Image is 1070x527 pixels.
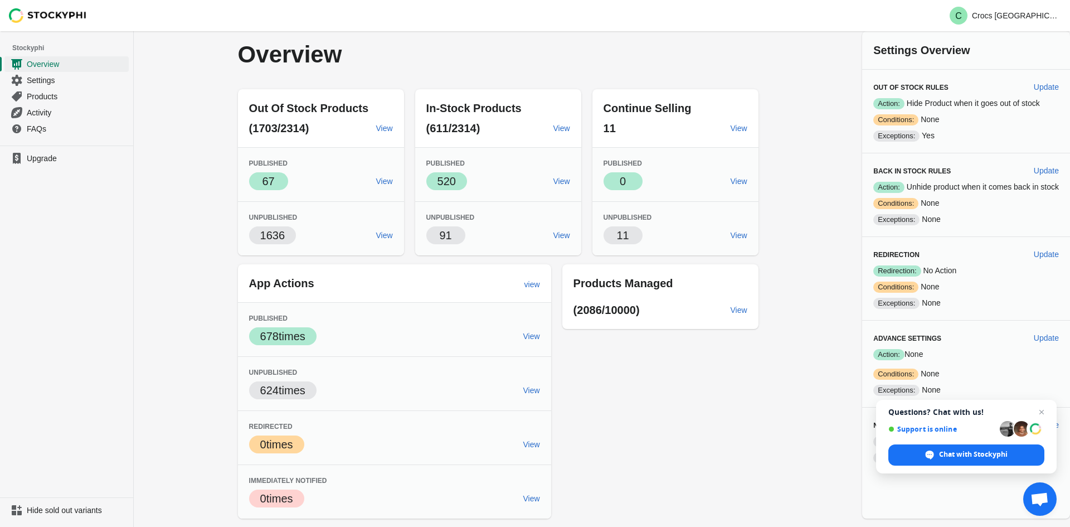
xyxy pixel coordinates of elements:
[873,281,1059,293] p: None
[519,434,544,455] a: View
[249,315,288,322] span: Published
[439,228,451,243] p: 91
[604,122,616,134] span: 11
[873,297,1059,309] p: None
[1029,77,1063,97] button: Update
[873,98,1059,109] p: Hide Product when it goes out of stock
[523,494,540,503] span: View
[376,124,393,133] span: View
[873,167,1025,176] h3: Back in Stock Rules
[238,42,546,67] p: Overview
[873,265,921,277] span: Redirection:
[553,177,570,186] span: View
[873,114,918,125] span: Conditions:
[523,440,540,449] span: View
[27,91,127,102] span: Products
[262,175,274,187] span: 67
[873,349,1059,360] p: None
[873,298,920,309] span: Exceptions:
[1029,244,1063,264] button: Update
[731,306,747,315] span: View
[12,42,133,54] span: Stockyphi
[1034,333,1059,342] span: Update
[4,104,129,120] a: Activity
[873,214,1059,225] p: None
[726,225,752,245] a: View
[726,118,752,138] a: View
[249,369,298,376] span: Unpublished
[945,4,1066,27] button: Avatar with initials CCrocs [GEOGRAPHIC_DATA]
[524,280,540,289] span: view
[249,277,314,289] span: App Actions
[426,102,522,114] span: In-Stock Products
[873,44,970,56] span: Settings Overview
[888,425,996,433] span: Support is online
[249,102,368,114] span: Out Of Stock Products
[731,177,747,186] span: View
[873,114,1059,125] p: None
[519,380,544,400] a: View
[249,122,309,134] span: (1703/2314)
[376,231,393,240] span: View
[426,159,465,167] span: Published
[437,175,456,187] span: 520
[604,214,652,221] span: Unpublished
[549,118,575,138] a: View
[4,56,129,72] a: Overview
[260,384,305,397] span: 624 times
[873,98,904,109] span: Action:
[873,384,1059,396] p: None
[553,231,570,240] span: View
[873,250,1025,259] h3: Redirection
[873,197,1059,209] p: None
[27,59,127,70] span: Overview
[249,477,327,485] span: Immediately Notified
[726,300,752,320] a: View
[873,368,1059,380] p: None
[731,124,747,133] span: View
[1034,83,1059,91] span: Update
[1029,161,1063,181] button: Update
[376,177,393,186] span: View
[873,421,1025,430] h3: Notification
[9,8,87,23] img: Stockyphi
[950,7,967,25] span: Avatar with initials C
[873,181,1059,193] p: Unhide product when it comes back in stock
[523,386,540,395] span: View
[27,123,127,134] span: FAQs
[249,214,298,221] span: Unpublished
[260,492,293,505] span: 0 times
[260,438,293,451] span: 0 times
[873,369,918,380] span: Conditions:
[873,83,1025,92] h3: Out of Stock Rules
[372,118,397,138] a: View
[27,107,127,118] span: Activity
[955,11,962,21] text: C
[249,423,293,431] span: Redirected
[260,330,305,342] span: 678 times
[520,274,544,294] a: view
[4,120,129,137] a: FAQs
[4,88,129,104] a: Products
[972,11,1061,20] p: Crocs [GEOGRAPHIC_DATA]
[372,171,397,191] a: View
[731,231,747,240] span: View
[1034,166,1059,175] span: Update
[616,229,629,241] span: 11
[888,444,1044,466] div: Chat with Stockyphi
[873,452,893,463] span: Cc:
[27,153,127,164] span: Upgrade
[873,436,892,447] span: To:
[873,198,918,209] span: Conditions:
[873,334,1025,343] h3: Advance Settings
[1034,250,1059,259] span: Update
[1035,405,1048,419] span: Close chat
[553,124,570,133] span: View
[27,75,127,86] span: Settings
[27,505,127,516] span: Hide sold out variants
[4,72,129,88] a: Settings
[249,159,288,167] span: Published
[873,265,1059,277] p: No Action
[426,214,475,221] span: Unpublished
[873,182,904,193] span: Action:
